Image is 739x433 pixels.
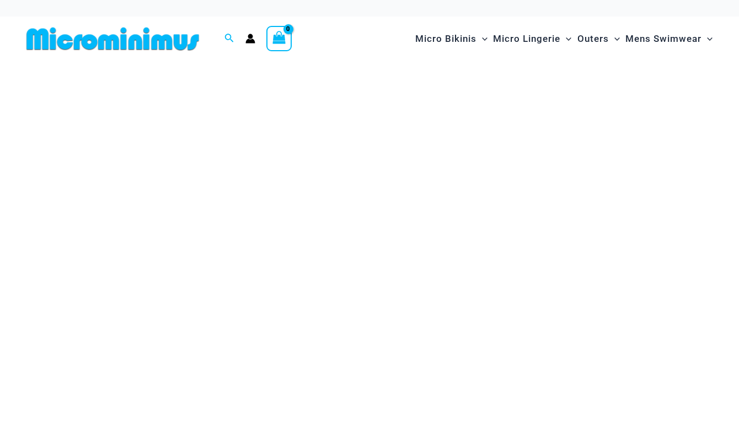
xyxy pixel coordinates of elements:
[560,25,571,53] span: Menu Toggle
[701,25,713,53] span: Menu Toggle
[415,25,476,53] span: Micro Bikinis
[476,25,488,53] span: Menu Toggle
[266,26,292,51] a: View Shopping Cart, empty
[224,32,234,46] a: Search icon link
[22,26,204,51] img: MM SHOP LOGO FLAT
[623,22,715,56] a: Mens SwimwearMenu ToggleMenu Toggle
[413,22,490,56] a: Micro BikinisMenu ToggleMenu Toggle
[609,25,620,53] span: Menu Toggle
[575,22,623,56] a: OutersMenu ToggleMenu Toggle
[245,34,255,44] a: Account icon link
[625,25,701,53] span: Mens Swimwear
[490,22,574,56] a: Micro LingerieMenu ToggleMenu Toggle
[411,20,717,57] nav: Site Navigation
[577,25,609,53] span: Outers
[493,25,560,53] span: Micro Lingerie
